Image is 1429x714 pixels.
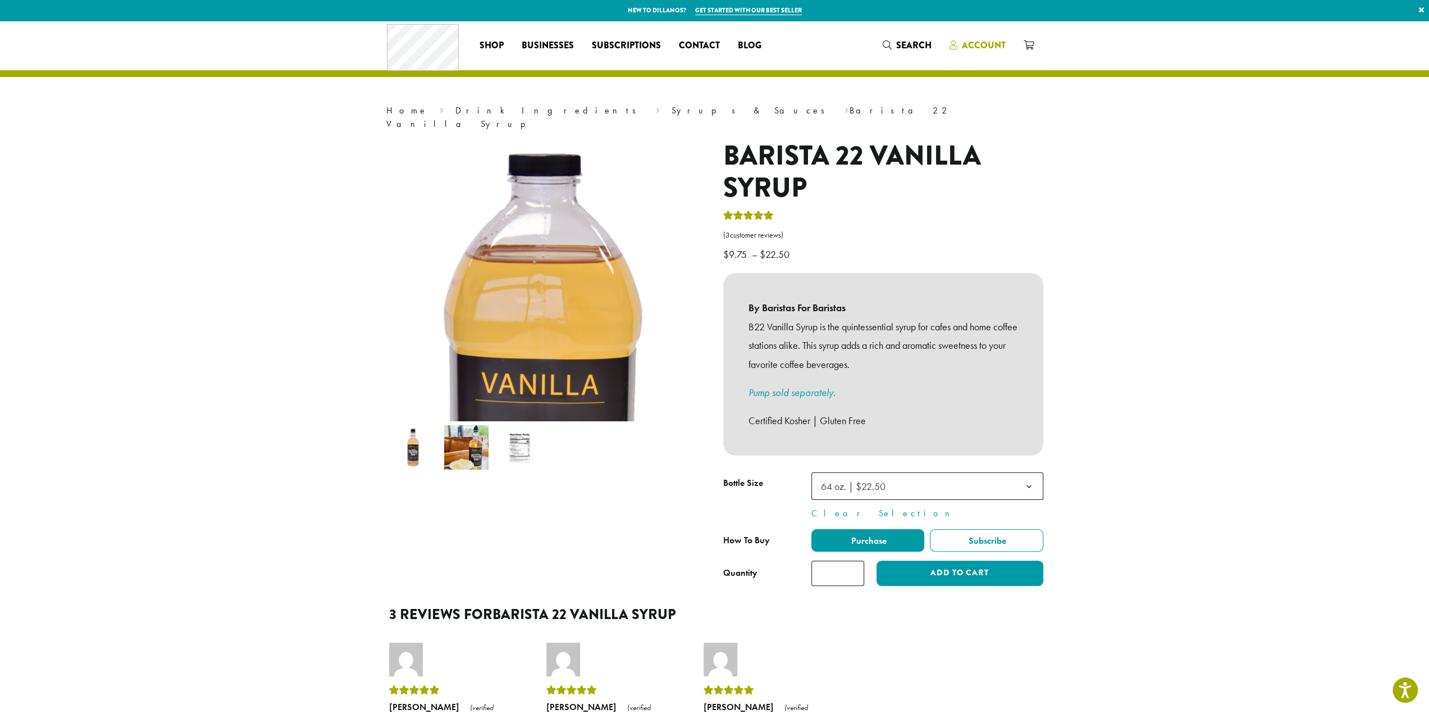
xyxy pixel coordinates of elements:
span: 64 oz. | $22.50 [821,480,885,493]
a: Shop [471,37,513,54]
div: Rated 5 out of 5 [389,682,518,699]
span: Subscribe [967,535,1006,547]
span: › [844,100,848,117]
a: Home [386,104,428,116]
nav: Breadcrumb [386,104,1043,131]
h2: 3 reviews for [389,606,1040,623]
span: › [440,100,444,117]
bdi: 22.50 [760,248,792,261]
div: Rated 5 out of 5 [546,682,675,699]
span: Barista 22 Vanilla Syrup [492,604,676,625]
span: How To Buy [723,534,770,546]
img: Barista 22 Vanilla Syrup - Image 3 [497,425,542,470]
div: Quantity [723,566,757,580]
span: 64 oz. | $22.50 [811,472,1043,500]
a: Search [874,36,941,54]
a: Clear Selection [811,507,1043,520]
span: 3 [725,230,730,240]
span: $ [760,248,765,261]
button: Add to cart [876,561,1043,586]
span: Businesses [522,39,574,53]
bdi: 9.75 [723,248,750,261]
span: Blog [738,39,761,53]
span: › [656,100,660,117]
strong: [PERSON_NAME] [546,701,617,713]
span: Account [962,39,1006,52]
span: – [752,248,757,261]
span: $ [723,248,729,261]
p: Certified Kosher | Gluten Free [748,411,1018,430]
span: Search [896,39,932,52]
a: Drink Ingredients [455,104,643,116]
img: Barista 22 Vanilla Syrup [391,425,435,470]
b: By Baristas For Baristas [748,298,1018,317]
p: B22 Vanilla Syrup is the quintessential syrup for cafes and home coffee stations alike. This syru... [748,317,1018,374]
span: Purchase [849,535,886,547]
span: Subscriptions [592,39,661,53]
div: Rated 5 out of 5 [704,682,833,699]
div: Rated 5.00 out of 5 [723,209,774,226]
a: (3customer reviews) [723,230,1043,241]
strong: [PERSON_NAME] [389,701,459,713]
span: Shop [480,39,504,53]
a: Syrups & Sauces [672,104,832,116]
a: Get started with our best seller [695,6,802,15]
a: Pump sold separately. [748,386,836,399]
input: Product quantity [811,561,864,586]
label: Bottle Size [723,475,811,492]
strong: [PERSON_NAME] [704,701,774,713]
h1: Barista 22 Vanilla Syrup [723,140,1043,204]
span: Contact [679,39,720,53]
img: Barista 22 Vanilla Syrup - Image 2 [444,425,488,470]
span: 64 oz. | $22.50 [816,475,897,497]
